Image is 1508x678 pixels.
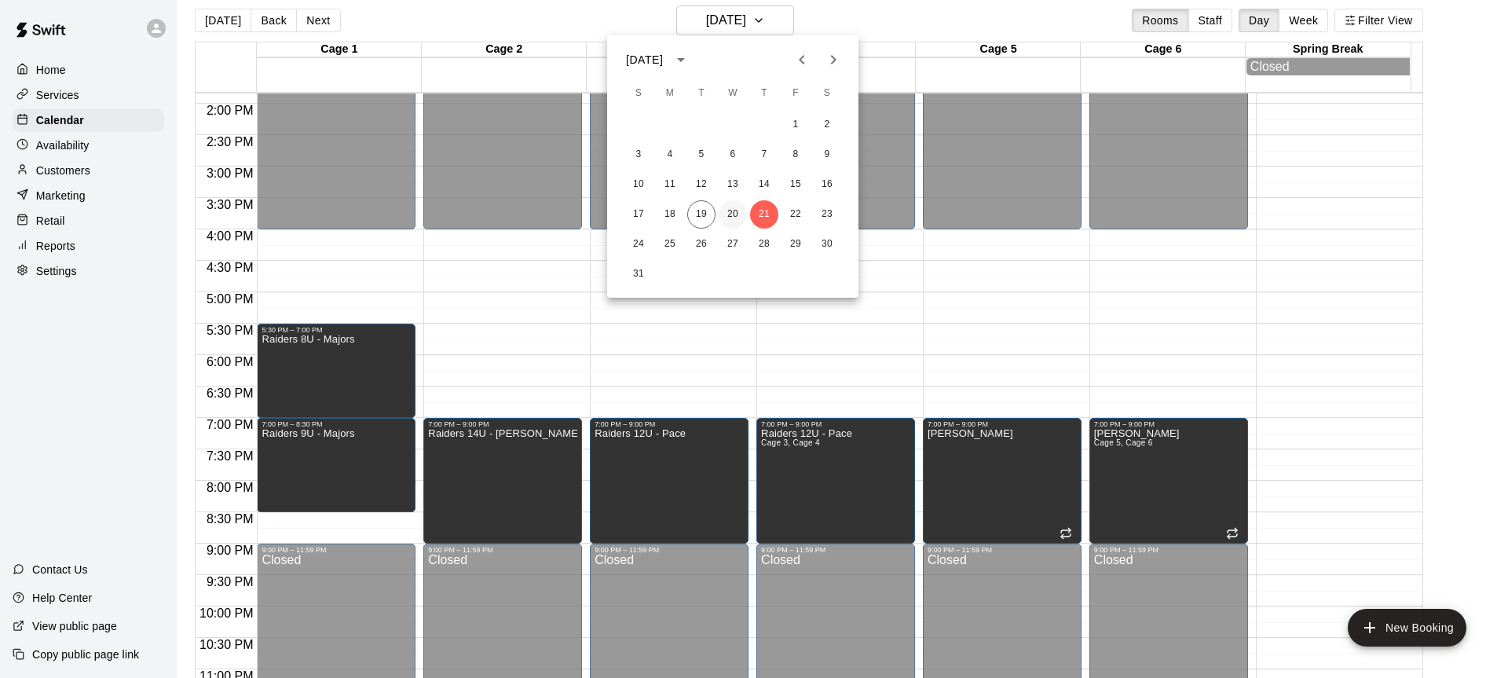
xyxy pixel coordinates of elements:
[719,200,747,229] button: 20
[624,260,653,288] button: 31
[624,200,653,229] button: 17
[781,78,810,109] span: Friday
[813,78,841,109] span: Saturday
[626,52,663,68] div: [DATE]
[813,200,841,229] button: 23
[687,78,716,109] span: Tuesday
[687,141,716,169] button: 5
[750,78,778,109] span: Thursday
[624,170,653,199] button: 10
[750,170,778,199] button: 14
[781,141,810,169] button: 8
[656,141,684,169] button: 4
[656,78,684,109] span: Monday
[781,230,810,258] button: 29
[719,230,747,258] button: 27
[719,78,747,109] span: Wednesday
[813,230,841,258] button: 30
[781,111,810,139] button: 1
[687,170,716,199] button: 12
[624,141,653,169] button: 3
[656,230,684,258] button: 25
[624,230,653,258] button: 24
[818,44,849,75] button: Next month
[687,200,716,229] button: 19
[813,170,841,199] button: 16
[750,141,778,169] button: 7
[813,141,841,169] button: 9
[668,46,694,73] button: calendar view is open, switch to year view
[687,230,716,258] button: 26
[656,200,684,229] button: 18
[786,44,818,75] button: Previous month
[719,141,747,169] button: 6
[781,170,810,199] button: 15
[624,78,653,109] span: Sunday
[656,170,684,199] button: 11
[813,111,841,139] button: 2
[719,170,747,199] button: 13
[750,230,778,258] button: 28
[781,200,810,229] button: 22
[750,200,778,229] button: 21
